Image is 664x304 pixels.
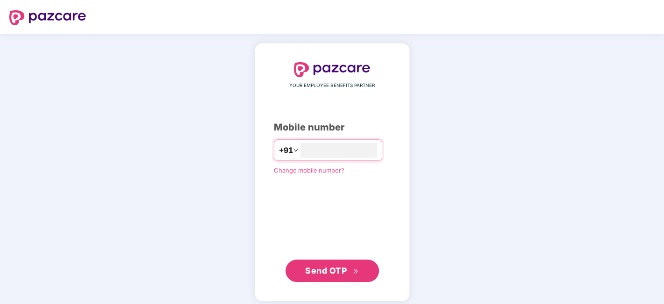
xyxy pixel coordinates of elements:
img: logo [9,10,86,25]
div: Mobile number [274,120,391,135]
span: Send OTP [305,266,347,275]
span: double-right [353,268,359,275]
button: Send OTPdouble-right [286,260,379,282]
a: Change mobile number? [274,166,344,174]
img: logo [294,62,371,77]
span: YOUR EMPLOYEE BENEFITS PARTNER [289,82,375,89]
span: down [293,147,299,153]
span: +91 [279,145,293,156]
